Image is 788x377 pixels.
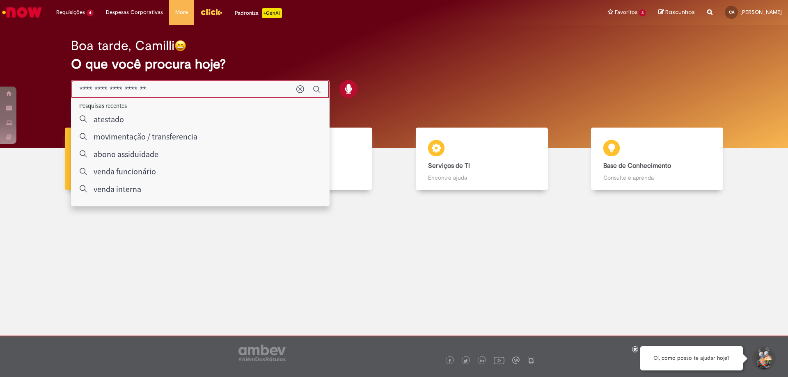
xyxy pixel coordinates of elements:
[1,4,43,21] img: ServiceNow
[570,128,745,190] a: Base de Conhecimento Consulte e aprenda
[729,9,734,15] span: CA
[603,174,711,182] p: Consulte e aprenda
[106,8,163,16] span: Despesas Corporativas
[71,57,717,71] h2: O que você procura hoje?
[751,346,776,371] button: Iniciar Conversa de Suporte
[43,128,219,190] a: Tirar dúvidas Tirar dúvidas com Lupi Assist e Gen Ai
[527,356,535,364] img: logo_footer_naosei.png
[603,162,671,170] b: Base de Conhecimento
[174,40,186,52] img: happy-face.png
[394,128,570,190] a: Serviços de TI Encontre ajuda
[235,8,282,18] div: Padroniza
[740,9,782,16] span: [PERSON_NAME]
[494,355,504,366] img: logo_footer_youtube.png
[238,345,286,361] img: logo_footer_ambev_rotulo_gray.png
[639,9,646,16] span: 4
[262,8,282,18] p: +GenAi
[480,359,484,363] img: logo_footer_linkedin.png
[640,346,743,370] div: Oi, como posso te ajudar hoje?
[71,39,174,53] h2: Boa tarde, Camilli
[615,8,637,16] span: Favoritos
[448,359,452,363] img: logo_footer_facebook.png
[428,162,470,170] b: Serviços de TI
[87,9,94,16] span: 4
[428,174,536,182] p: Encontre ajuda
[464,359,468,363] img: logo_footer_twitter.png
[658,9,695,16] a: Rascunhos
[512,356,520,364] img: logo_footer_workplace.png
[665,8,695,16] span: Rascunhos
[56,8,85,16] span: Requisições
[175,8,188,16] span: More
[200,6,222,18] img: click_logo_yellow_360x200.png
